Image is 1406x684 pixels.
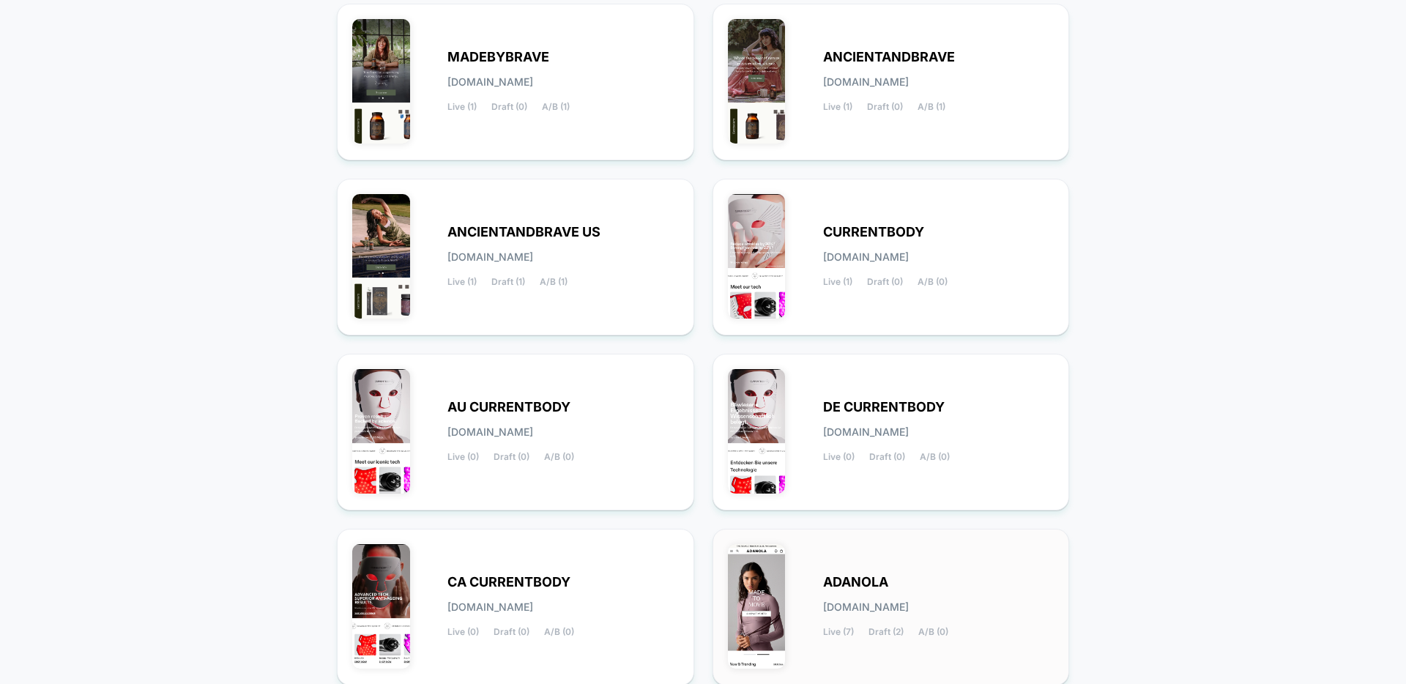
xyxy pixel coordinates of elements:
[867,277,903,287] span: Draft (0)
[823,577,888,587] span: ADANOLA
[918,102,945,112] span: A/B (1)
[447,427,533,437] span: [DOMAIN_NAME]
[447,77,533,87] span: [DOMAIN_NAME]
[447,452,479,462] span: Live (0)
[823,402,945,412] span: DE CURRENTBODY
[823,627,854,637] span: Live (7)
[823,602,909,612] span: [DOMAIN_NAME]
[728,19,786,144] img: ANCIENTANDBRAVE
[823,277,852,287] span: Live (1)
[352,19,410,144] img: MADEBYBRAVE
[447,227,600,237] span: ANCIENTANDBRAVE US
[823,227,924,237] span: CURRENTBODY
[918,277,948,287] span: A/B (0)
[447,402,570,412] span: AU CURRENTBODY
[540,277,568,287] span: A/B (1)
[544,452,574,462] span: A/B (0)
[823,452,855,462] span: Live (0)
[868,627,904,637] span: Draft (2)
[447,277,477,287] span: Live (1)
[494,452,529,462] span: Draft (0)
[491,102,527,112] span: Draft (0)
[352,194,410,319] img: ANCIENTANDBRAVE_US
[447,102,477,112] span: Live (1)
[447,252,533,262] span: [DOMAIN_NAME]
[823,77,909,87] span: [DOMAIN_NAME]
[352,369,410,494] img: AU_CURRENTBODY
[823,52,955,62] span: ANCIENTANDBRAVE
[447,602,533,612] span: [DOMAIN_NAME]
[918,627,948,637] span: A/B (0)
[728,369,786,494] img: DE_CURRENTBODY
[728,194,786,319] img: CURRENTBODY
[494,627,529,637] span: Draft (0)
[542,102,570,112] span: A/B (1)
[352,544,410,669] img: CA_CURRENTBODY
[867,102,903,112] span: Draft (0)
[728,544,786,669] img: ADANOLA
[823,252,909,262] span: [DOMAIN_NAME]
[447,627,479,637] span: Live (0)
[869,452,905,462] span: Draft (0)
[447,52,549,62] span: MADEBYBRAVE
[447,577,570,587] span: CA CURRENTBODY
[544,627,574,637] span: A/B (0)
[823,102,852,112] span: Live (1)
[823,427,909,437] span: [DOMAIN_NAME]
[491,277,525,287] span: Draft (1)
[920,452,950,462] span: A/B (0)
